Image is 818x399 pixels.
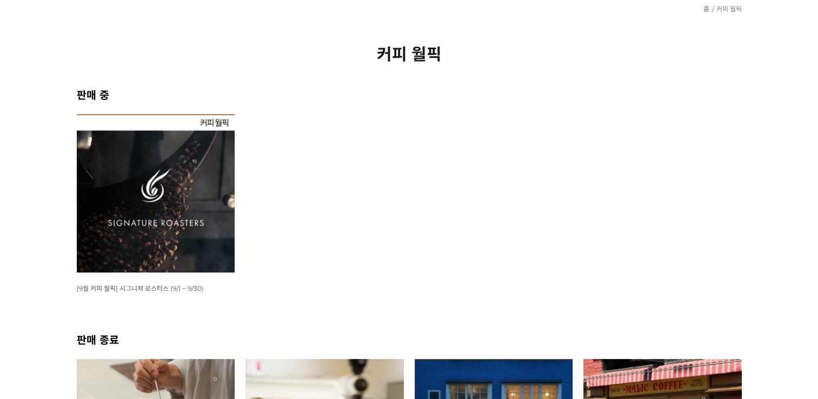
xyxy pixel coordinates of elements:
a: [9월 커피 월픽] 시그니쳐 로스터스 (9/1 ~ 9/30) [77,284,204,292]
h2: 판매 중 [77,87,742,102]
img: [9월 커피 월픽] 시그니쳐 로스터스 (9/1 ~ 9/30) [77,114,235,272]
a: 홈 [703,5,709,13]
h2: 판매 종료 [77,331,742,347]
a: 커피 월픽 [716,5,742,13]
h2: 커피 월픽 [77,41,742,65]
